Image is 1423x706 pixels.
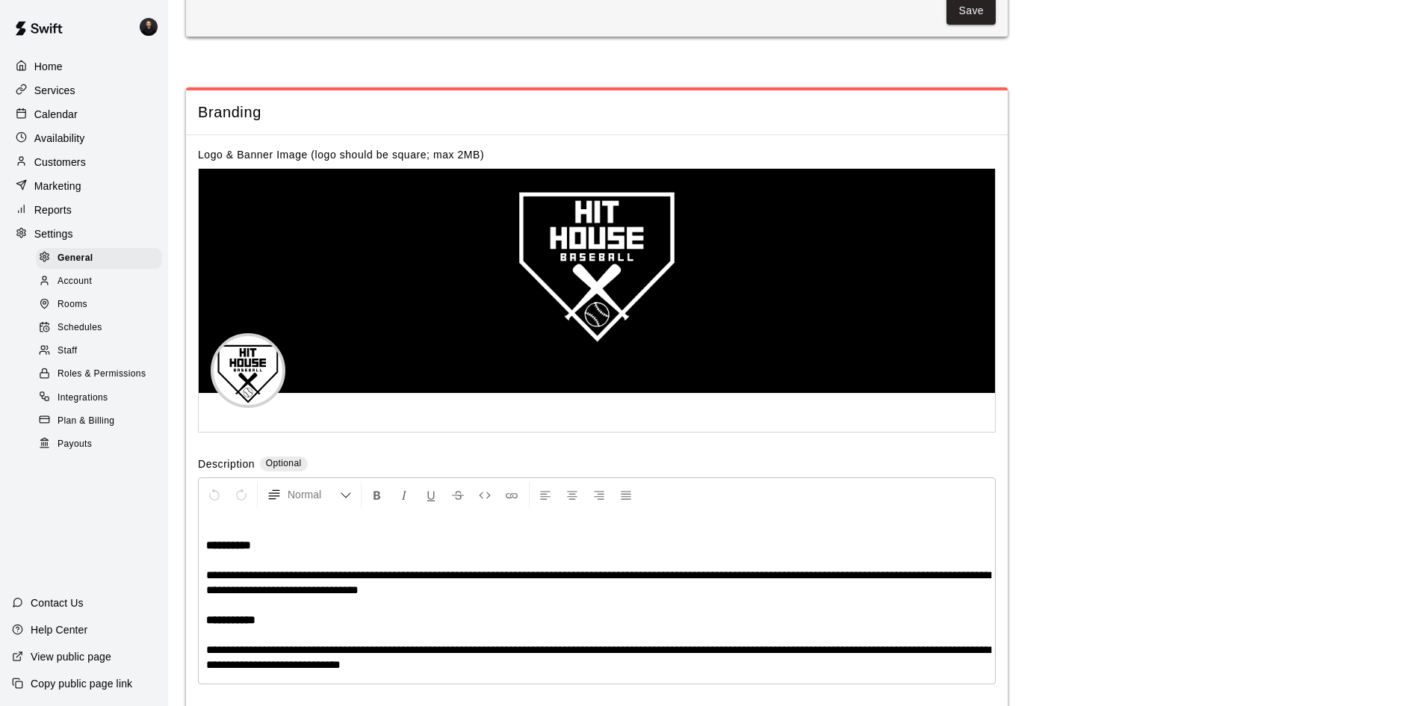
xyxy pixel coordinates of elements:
[36,386,168,409] a: Integrations
[36,270,168,293] a: Account
[12,223,156,245] a: Settings
[36,388,162,409] div: Integrations
[31,622,87,637] p: Help Center
[12,79,156,102] a: Services
[31,649,111,664] p: View public page
[12,175,156,197] a: Marketing
[36,340,168,363] a: Staff
[365,481,390,508] button: Format Bold
[36,411,162,432] div: Plan & Billing
[36,248,162,269] div: General
[445,481,471,508] button: Format Strikethrough
[34,226,73,241] p: Settings
[559,481,585,508] button: Center Align
[137,12,168,42] div: Gregory Lewandoski
[12,55,156,78] a: Home
[58,297,87,312] span: Rooms
[288,487,340,502] span: Normal
[586,481,612,508] button: Right Align
[31,595,84,610] p: Contact Us
[58,344,77,359] span: Staff
[266,458,302,468] span: Optional
[36,433,168,456] a: Payouts
[36,247,168,270] a: General
[198,102,996,123] span: Branding
[34,179,81,193] p: Marketing
[34,202,72,217] p: Reports
[198,149,484,161] label: Logo & Banner Image (logo should be square; max 2MB)
[34,83,75,98] p: Services
[36,409,168,433] a: Plan & Billing
[58,274,92,289] span: Account
[499,481,524,508] button: Insert Link
[36,434,162,455] div: Payouts
[472,481,497,508] button: Insert Code
[34,59,63,74] p: Home
[12,151,156,173] a: Customers
[613,481,639,508] button: Justify Align
[58,321,102,335] span: Schedules
[140,18,158,36] img: Gregory Lewandoski
[202,481,227,508] button: Undo
[36,363,168,386] a: Roles & Permissions
[58,437,92,452] span: Payouts
[58,391,108,406] span: Integrations
[229,481,254,508] button: Redo
[12,127,156,149] a: Availability
[36,271,162,292] div: Account
[36,364,162,385] div: Roles & Permissions
[36,317,168,340] a: Schedules
[36,341,162,362] div: Staff
[36,294,162,315] div: Rooms
[12,199,156,221] a: Reports
[31,676,132,691] p: Copy public page link
[36,294,168,317] a: Rooms
[34,155,86,170] p: Customers
[533,481,558,508] button: Left Align
[36,318,162,338] div: Schedules
[12,103,156,126] a: Calendar
[58,367,146,382] span: Roles & Permissions
[418,481,444,508] button: Format Underline
[261,481,358,508] button: Formatting Options
[391,481,417,508] button: Format Italics
[34,131,85,146] p: Availability
[34,107,78,122] p: Calendar
[198,456,255,474] label: Description
[58,251,93,266] span: General
[58,414,114,429] span: Plan & Billing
